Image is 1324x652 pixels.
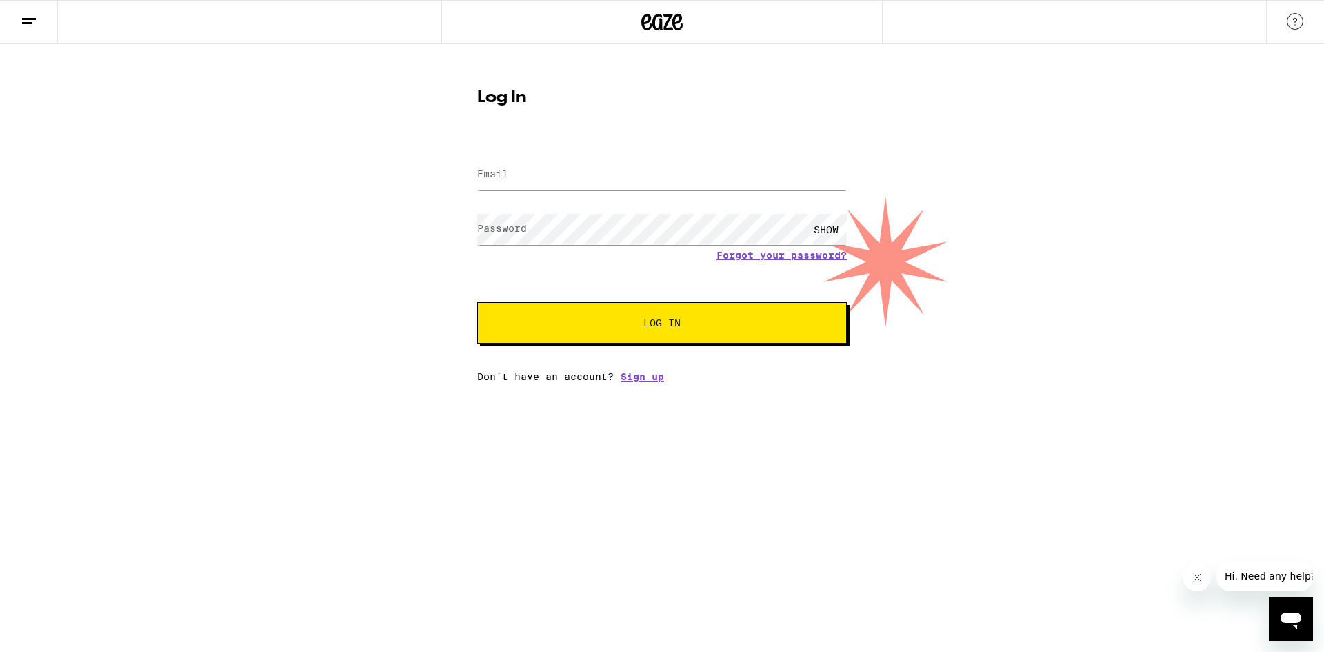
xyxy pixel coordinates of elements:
label: Email [477,168,508,179]
iframe: Close message [1183,564,1211,591]
a: Forgot your password? [716,250,847,261]
span: Log In [643,318,681,328]
h1: Log In [477,90,847,106]
a: Sign up [621,371,664,382]
div: SHOW [805,214,847,245]
input: Email [477,159,847,190]
button: Log In [477,302,847,344]
span: Hi. Need any help? [8,10,99,21]
label: Password [477,223,527,234]
iframe: Message from company [1216,561,1313,591]
div: Don't have an account? [477,371,847,382]
iframe: Button to launch messaging window [1269,597,1313,641]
